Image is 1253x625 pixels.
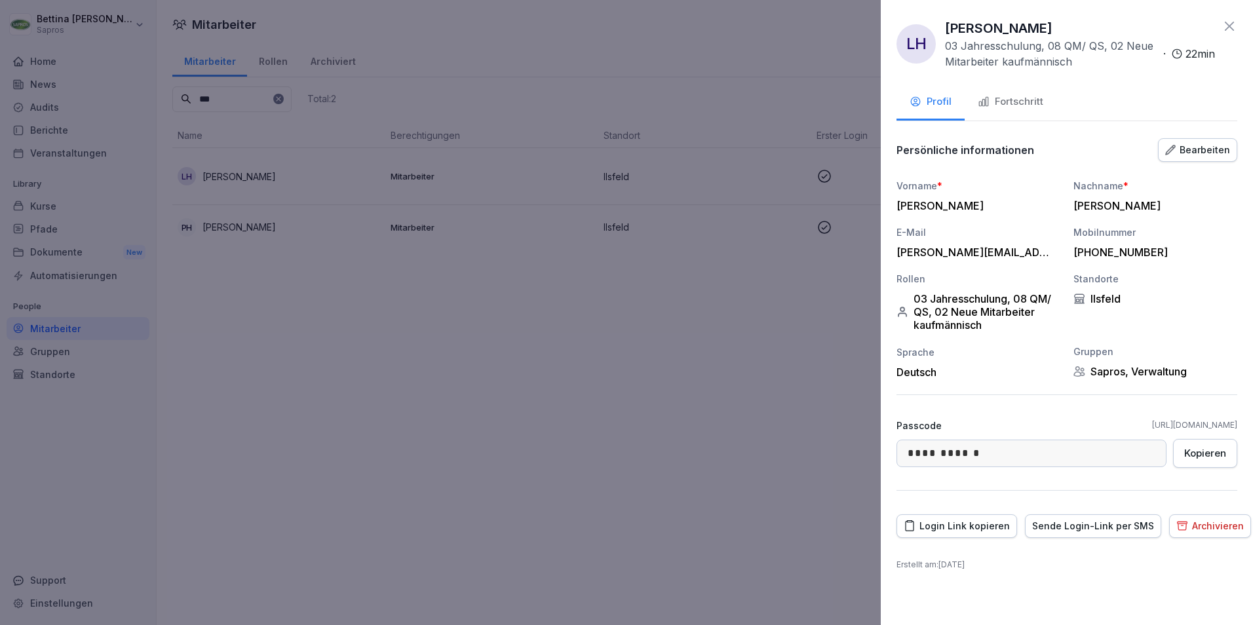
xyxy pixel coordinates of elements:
[1176,519,1244,533] div: Archivieren
[896,24,936,64] div: LH
[1152,419,1237,431] a: [URL][DOMAIN_NAME]
[896,366,1060,379] div: Deutsch
[1073,225,1237,239] div: Mobilnummer
[896,85,965,121] button: Profil
[904,519,1010,533] div: Login Link kopieren
[965,85,1056,121] button: Fortschritt
[1073,345,1237,358] div: Gruppen
[896,292,1060,331] div: 03 Jahresschulung, 08 QM/ QS, 02 Neue Mitarbeiter kaufmännisch
[896,559,1237,571] p: Erstellt am : [DATE]
[1073,246,1231,259] div: [PHONE_NUMBER]
[896,419,942,432] p: Passcode
[896,514,1017,538] button: Login Link kopieren
[1073,272,1237,286] div: Standorte
[896,179,1060,193] div: Vorname
[1073,199,1231,212] div: [PERSON_NAME]
[1184,446,1226,461] div: Kopieren
[896,246,1054,259] div: [PERSON_NAME][EMAIL_ADDRESS][PERSON_NAME][DOMAIN_NAME]
[896,225,1060,239] div: E-Mail
[1169,514,1251,538] button: Archivieren
[1186,46,1215,62] p: 22 min
[1073,179,1237,193] div: Nachname
[1025,514,1161,538] button: Sende Login-Link per SMS
[945,38,1215,69] div: ·
[1173,439,1237,468] button: Kopieren
[1158,138,1237,162] button: Bearbeiten
[1073,292,1237,305] div: Ilsfeld
[910,94,952,109] div: Profil
[978,94,1043,109] div: Fortschritt
[945,18,1052,38] p: [PERSON_NAME]
[896,199,1054,212] div: [PERSON_NAME]
[896,272,1060,286] div: Rollen
[1165,143,1230,157] div: Bearbeiten
[945,38,1158,69] p: 03 Jahresschulung, 08 QM/ QS, 02 Neue Mitarbeiter kaufmännisch
[1073,365,1237,378] div: Sapros, Verwaltung
[896,143,1034,157] p: Persönliche informationen
[1032,519,1154,533] div: Sende Login-Link per SMS
[896,345,1060,359] div: Sprache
